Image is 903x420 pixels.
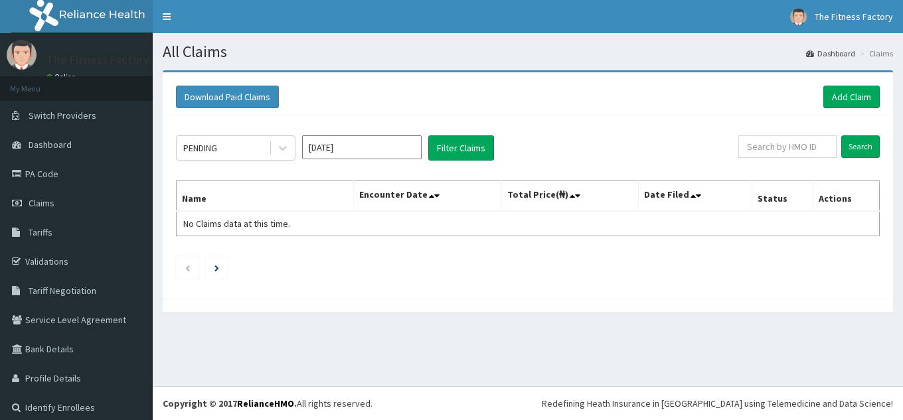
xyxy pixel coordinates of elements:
[806,48,855,59] a: Dashboard
[738,135,837,158] input: Search by HMO ID
[237,397,294,409] a: RelianceHMO
[841,135,880,158] input: Search
[183,218,290,230] span: No Claims data at this time.
[46,54,149,66] p: The Fitness Factory
[46,72,78,82] a: Online
[177,181,354,212] th: Name
[752,181,813,212] th: Status
[29,139,72,151] span: Dashboard
[163,43,893,60] h1: All Claims
[542,397,893,410] div: Redefining Heath Insurance in [GEOGRAPHIC_DATA] using Telemedicine and Data Science!
[29,197,54,209] span: Claims
[501,181,639,212] th: Total Price(₦)
[639,181,752,212] th: Date Filed
[185,261,191,273] a: Previous page
[857,48,893,59] li: Claims
[302,135,422,159] input: Select Month and Year
[153,386,903,420] footer: All rights reserved.
[163,397,297,409] strong: Copyright © 2017 .
[29,285,96,297] span: Tariff Negotiation
[823,86,880,108] a: Add Claim
[7,40,37,70] img: User Image
[813,181,880,212] th: Actions
[29,109,96,121] span: Switch Providers
[815,11,893,23] span: The Fitness Factory
[353,181,501,212] th: Encounter Date
[176,86,279,108] button: Download Paid Claims
[790,9,807,25] img: User Image
[428,135,494,161] button: Filter Claims
[214,261,219,273] a: Next page
[29,226,52,238] span: Tariffs
[183,141,217,155] div: PENDING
